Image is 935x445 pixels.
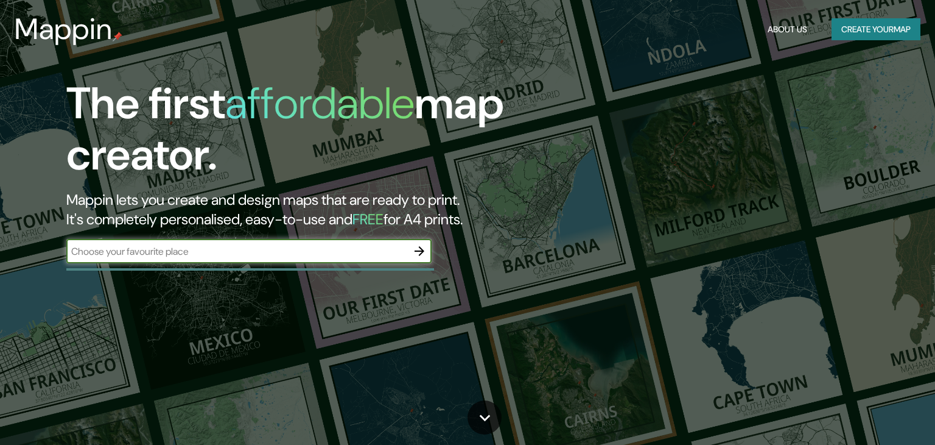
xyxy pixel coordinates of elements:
[225,75,415,132] h1: affordable
[113,32,122,41] img: mappin-pin
[66,244,407,258] input: Choose your favourite place
[66,78,534,190] h1: The first map creator.
[66,190,534,229] h2: Mappin lets you create and design maps that are ready to print. It's completely personalised, eas...
[15,12,113,46] h3: Mappin
[763,18,812,41] button: About Us
[832,18,920,41] button: Create yourmap
[352,210,383,229] h5: FREE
